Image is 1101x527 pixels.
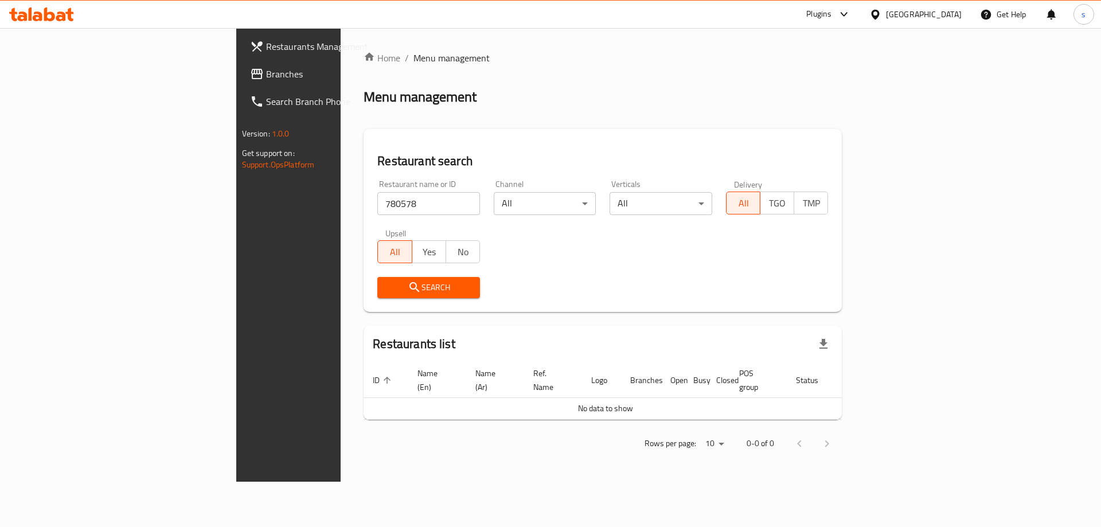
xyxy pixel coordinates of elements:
[810,330,837,358] div: Export file
[475,366,510,394] span: Name (Ar)
[707,363,730,398] th: Closed
[701,435,728,452] div: Rows per page:
[373,373,395,387] span: ID
[582,363,621,398] th: Logo
[731,195,756,212] span: All
[377,153,828,170] h2: Restaurant search
[266,40,411,53] span: Restaurants Management
[385,229,407,237] label: Upsell
[242,157,315,172] a: Support.OpsPlatform
[377,192,480,215] input: Search for restaurant name or ID..
[413,51,490,65] span: Menu management
[1082,8,1086,21] span: s
[382,244,407,260] span: All
[373,335,455,353] h2: Restaurants list
[799,195,823,212] span: TMP
[412,240,446,263] button: Yes
[266,67,411,81] span: Branches
[578,401,633,416] span: No data to show
[760,192,794,214] button: TGO
[364,363,887,420] table: enhanced table
[533,366,568,394] span: Ref. Name
[765,195,790,212] span: TGO
[747,436,774,451] p: 0-0 of 0
[726,192,760,214] button: All
[266,95,411,108] span: Search Branch Phone
[451,244,475,260] span: No
[377,240,412,263] button: All
[364,88,477,106] h2: Menu management
[684,363,707,398] th: Busy
[417,244,442,260] span: Yes
[621,363,661,398] th: Branches
[645,436,696,451] p: Rows per page:
[806,7,831,21] div: Plugins
[739,366,773,394] span: POS group
[794,192,828,214] button: TMP
[610,192,712,215] div: All
[241,33,420,60] a: Restaurants Management
[364,51,842,65] nav: breadcrumb
[796,373,833,387] span: Status
[377,277,480,298] button: Search
[661,363,684,398] th: Open
[241,60,420,88] a: Branches
[734,180,763,188] label: Delivery
[886,8,962,21] div: [GEOGRAPHIC_DATA]
[242,126,270,141] span: Version:
[417,366,452,394] span: Name (En)
[241,88,420,115] a: Search Branch Phone
[272,126,290,141] span: 1.0.0
[242,146,295,161] span: Get support on:
[446,240,480,263] button: No
[494,192,596,215] div: All
[386,280,471,295] span: Search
